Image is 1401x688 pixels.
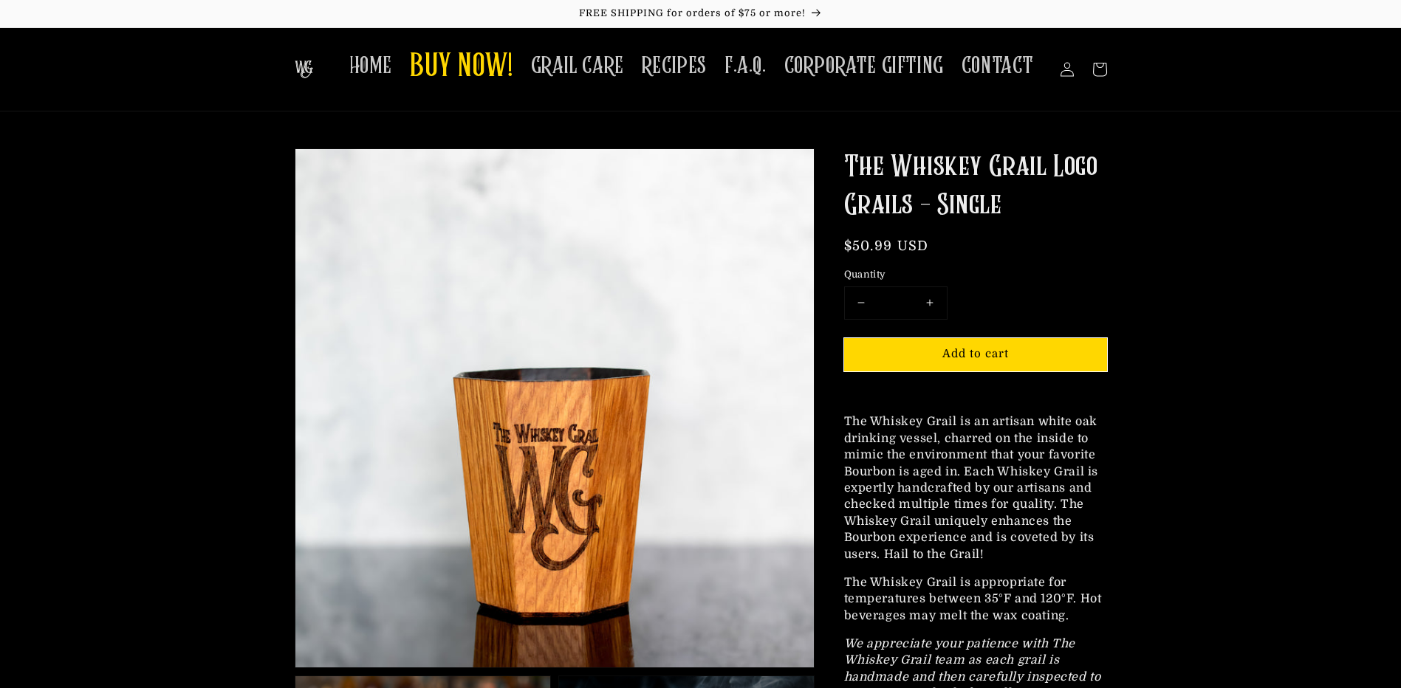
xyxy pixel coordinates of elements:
a: BUY NOW! [401,38,522,97]
span: Add to cart [942,347,1009,360]
p: FREE SHIPPING for orders of $75 or more! [15,7,1386,20]
button: Add to cart [844,338,1107,371]
a: F.A.Q. [716,43,775,89]
label: Quantity [844,267,1107,282]
span: GRAIL CARE [531,52,624,80]
a: RECIPES [633,43,716,89]
span: The Whiskey Grail is appropriate for temperatures between 35°F and 120°F. Hot beverages may melt ... [844,576,1102,622]
a: CONTACT [953,43,1043,89]
img: The Whiskey Grail [295,61,313,78]
span: CONTACT [962,52,1034,80]
span: $50.99 USD [844,238,929,253]
span: F.A.Q. [725,52,767,80]
h1: The Whiskey Grail Logo Grails - Single [844,148,1107,225]
span: HOME [349,52,392,80]
a: CORPORATE GIFTING [775,43,953,89]
p: The Whiskey Grail is an artisan white oak drinking vessel, charred on the inside to mimic the env... [844,413,1107,563]
a: GRAIL CARE [522,43,633,89]
span: BUY NOW! [410,47,513,88]
span: RECIPES [642,52,707,80]
a: HOME [340,43,401,89]
span: CORPORATE GIFTING [784,52,944,80]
